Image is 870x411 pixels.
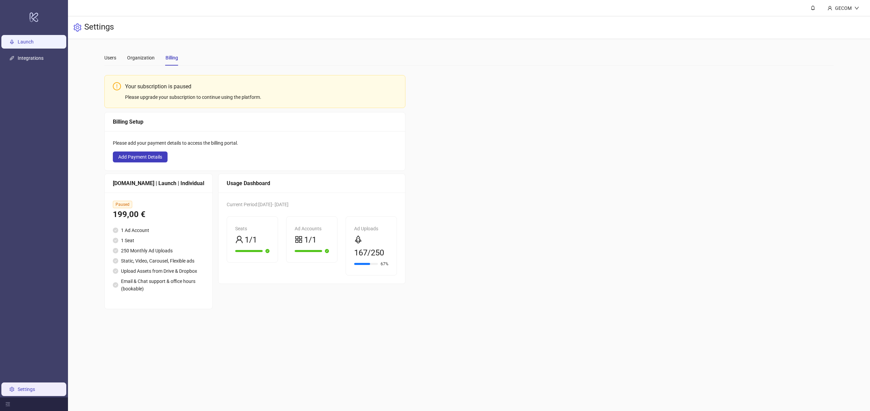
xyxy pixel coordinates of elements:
li: Upload Assets from Drive & Dropbox [113,267,204,275]
li: 1 Ad Account [113,227,204,234]
span: user [828,6,832,11]
li: 250 Monthly Ad Uploads [113,247,204,254]
div: Billing [166,54,178,61]
span: rocket [354,235,362,244]
div: Billing Setup [113,118,397,126]
li: Email & Chat support & office hours (bookable) [113,278,204,292]
span: menu-fold [5,402,10,407]
div: Seats [235,225,269,232]
li: 1 Seat [113,237,204,244]
div: 199,00 € [113,208,204,221]
a: Settings [18,387,35,392]
span: bell [811,5,815,10]
span: check-circle [113,238,118,243]
div: Ad Accounts [295,225,329,232]
div: Ad Uploads [354,225,388,232]
span: check-circle [113,228,118,233]
span: 1/1 [245,234,257,247]
span: Current Period: [DATE] - [DATE] [227,202,289,207]
a: Integrations [18,55,43,61]
span: check-circle [113,268,118,274]
div: Your subscription is paused [125,82,397,91]
span: 67% [381,262,388,266]
button: Add Payment Details [113,151,168,162]
h3: Settings [84,22,114,33]
span: exclamation-circle [113,82,121,90]
span: down [854,6,859,11]
span: appstore [295,235,303,244]
span: check-circle [113,282,118,288]
div: Please upgrade your subscription to continue using the platform. [125,93,397,101]
span: Paused [113,201,132,208]
div: Usage Dashboard [227,179,397,187]
li: Static, Video, Carousel, Flexible ads [113,257,204,265]
div: Organization [127,54,155,61]
span: Add Payment Details [118,154,162,160]
a: Launch [18,39,34,44]
span: 1/1 [304,234,316,247]
div: [DOMAIN_NAME] | Launch | Individual [113,179,204,187]
span: check-circle [265,249,269,253]
span: user [235,235,243,244]
div: Please add your payment details to access the billing portal. [113,139,397,147]
span: 167/250 [354,247,384,260]
span: check-circle [113,258,118,264]
span: check-circle [325,249,329,253]
div: Users [104,54,116,61]
span: check-circle [113,248,118,253]
span: setting [73,23,82,32]
div: GECOM [832,4,854,12]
